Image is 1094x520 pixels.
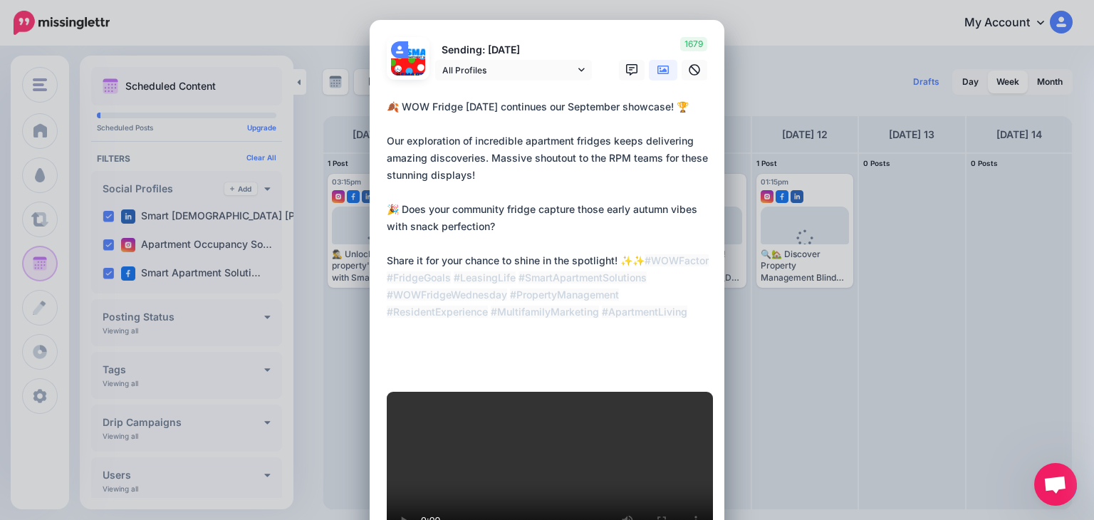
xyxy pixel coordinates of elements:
[387,98,714,321] div: 🍂 WOW Fridge [DATE] continues our September showcase! 🏆 Our exploration of incredible apartment f...
[391,41,408,58] img: user_default_image.png
[408,41,425,58] img: 273388243_356788743117728_5079064472810488750_n-bsa130694.png
[435,60,592,80] a: All Profiles
[442,63,575,78] span: All Profiles
[680,37,707,51] span: 1679
[391,58,425,93] img: 162108471_929565637859961_2209139901119392515_n-bsa130695.jpg
[435,42,592,58] p: Sending: [DATE]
